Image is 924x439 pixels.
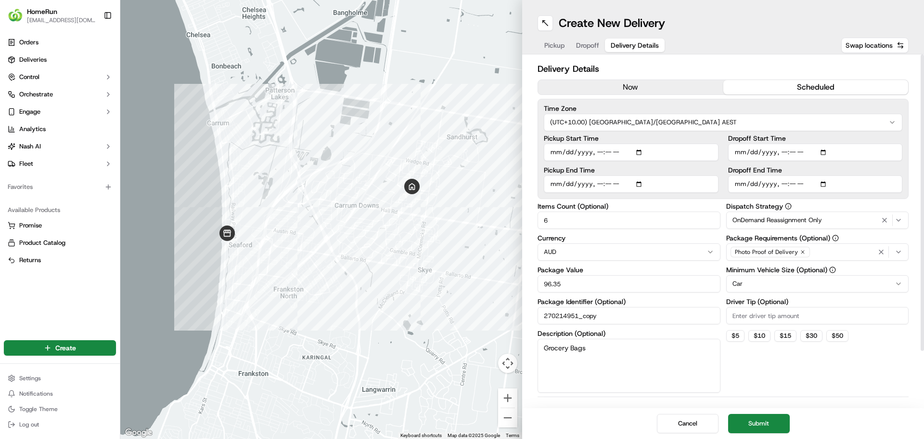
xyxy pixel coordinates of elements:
h1: Create New Delivery [559,15,665,31]
button: Toggle Theme [4,402,116,416]
span: Deliveries [19,55,47,64]
a: 💻API Documentation [77,136,158,153]
label: Package Identifier (Optional) [538,298,720,305]
img: 1736555255976-a54dd68f-1ca7-489b-9aae-adbdc363a1c4 [10,92,27,109]
label: Currency [538,235,720,241]
label: Dispatch Strategy [726,203,909,210]
button: Nash AI [4,139,116,154]
button: HomeRunHomeRun[EMAIL_ADDRESS][DOMAIN_NAME] [4,4,100,27]
input: Enter package value [538,275,720,293]
span: Dropoff [576,40,599,50]
label: Dropoff End Time [728,167,903,173]
span: Settings [19,374,41,382]
span: Orders [19,38,38,47]
button: Package Requirements (Optional) [832,235,839,241]
span: Fleet [19,160,33,168]
button: Cancel [657,414,719,433]
span: Orchestrate [19,90,53,99]
span: Toggle Theme [19,405,58,413]
span: Photo Proof of Delivery [735,248,798,256]
span: Pickup [544,40,565,50]
span: Nash AI [19,142,41,151]
label: Dropoff Start Time [728,135,903,142]
div: Available Products [4,202,116,218]
button: Minimum Vehicle Size (Optional) [829,266,836,273]
a: Orders [4,35,116,50]
span: Analytics [19,125,46,133]
button: [EMAIL_ADDRESS][DOMAIN_NAME] [27,16,96,24]
a: Returns [8,256,112,265]
a: 📗Knowledge Base [6,136,77,153]
button: Keyboard shortcuts [400,432,442,439]
img: Nash [10,10,29,29]
span: Delivery Details [611,40,659,50]
button: Fleet [4,156,116,172]
button: Settings [4,372,116,385]
button: $10 [748,330,770,342]
button: now [538,80,723,94]
label: Time Zone [544,105,902,112]
label: Package Requirements (Optional) [726,235,909,241]
button: Create [4,340,116,356]
div: Favorites [4,179,116,195]
span: Product Catalog [19,239,65,247]
a: Analytics [4,121,116,137]
span: Pylon [96,163,116,171]
a: Product Catalog [8,239,112,247]
div: 💻 [81,141,89,148]
span: Returns [19,256,41,265]
label: Pickup End Time [544,167,719,173]
button: Orchestrate [4,87,116,102]
label: Driver Tip (Optional) [726,298,909,305]
button: $50 [826,330,848,342]
button: Zoom in [498,388,517,408]
span: Swap locations [846,40,893,50]
button: Zoom out [498,408,517,427]
input: Enter package identifier [538,307,720,324]
div: Start new chat [33,92,158,102]
button: Start new chat [164,95,175,106]
p: Welcome 👋 [10,39,175,54]
button: $5 [726,330,744,342]
button: Returns [4,253,116,268]
span: Notifications [19,390,53,398]
span: Log out [19,421,39,428]
button: Promise [4,218,116,233]
textarea: Grocery Bags [538,339,720,393]
img: Google [123,426,154,439]
button: Swap locations [841,38,909,53]
button: Log out [4,418,116,431]
span: Create [55,343,76,353]
h2: Delivery Details [538,62,909,76]
input: Enter number of items [538,212,720,229]
span: Map data ©2025 Google [448,433,500,438]
div: We're available if you need us! [33,102,122,109]
button: HomeRun [27,7,57,16]
button: OnDemand Reassignment Only [726,212,909,229]
label: Pickup Start Time [544,135,719,142]
span: OnDemand Reassignment Only [732,216,822,225]
button: Dispatch Strategy [785,203,792,210]
span: Knowledge Base [19,140,74,149]
label: Minimum Vehicle Size (Optional) [726,266,909,273]
button: Photo Proof of Delivery [726,243,909,261]
label: Items Count (Optional) [538,203,720,210]
span: API Documentation [91,140,154,149]
button: Notifications [4,387,116,400]
a: Open this area in Google Maps (opens a new window) [123,426,154,439]
input: Enter driver tip amount [726,307,909,324]
button: Submit [728,414,790,433]
div: 📗 [10,141,17,148]
img: HomeRun [8,8,23,23]
a: Deliveries [4,52,116,67]
label: Description (Optional) [538,330,720,337]
a: Terms (opens in new tab) [506,433,519,438]
span: Promise [19,221,42,230]
button: $15 [774,330,796,342]
label: Package Value [538,266,720,273]
button: $30 [800,330,822,342]
span: Engage [19,107,40,116]
a: Powered byPylon [68,163,116,171]
button: Engage [4,104,116,120]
